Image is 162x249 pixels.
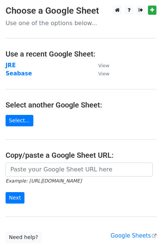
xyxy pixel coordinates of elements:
iframe: Chat Widget [125,214,162,249]
small: Example: [URL][DOMAIN_NAME] [6,178,82,184]
h4: Use a recent Google Sheet: [6,50,156,58]
a: JRE [6,62,16,69]
p: Use one of the options below... [6,19,156,27]
a: Seabase [6,70,32,77]
small: View [98,63,109,68]
small: View [98,71,109,76]
h4: Copy/paste a Google Sheet URL: [6,151,156,160]
input: Next [6,192,24,204]
a: Need help? [6,232,42,243]
a: Select... [6,115,33,126]
a: View [91,70,109,77]
input: Paste your Google Sheet URL here [6,163,153,177]
a: View [91,62,109,69]
h4: Select another Google Sheet: [6,100,156,109]
a: Google Sheets [110,232,156,239]
h3: Choose a Google Sheet [6,6,156,16]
